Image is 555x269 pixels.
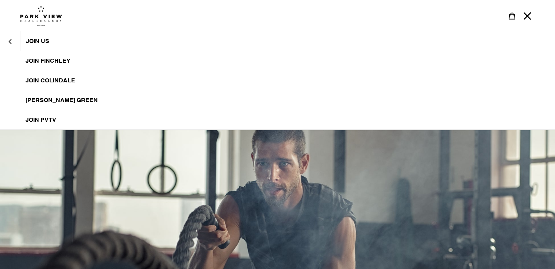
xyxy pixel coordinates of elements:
span: JOIN Colindale [26,77,75,84]
span: JOIN PVTV [26,116,56,124]
span: [PERSON_NAME] Green [26,97,98,104]
span: JOIN US [26,38,49,45]
img: Park view health clubs is a gym near you. [20,5,62,26]
button: Menu [520,8,535,24]
span: JOIN FINCHLEY [26,57,70,65]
